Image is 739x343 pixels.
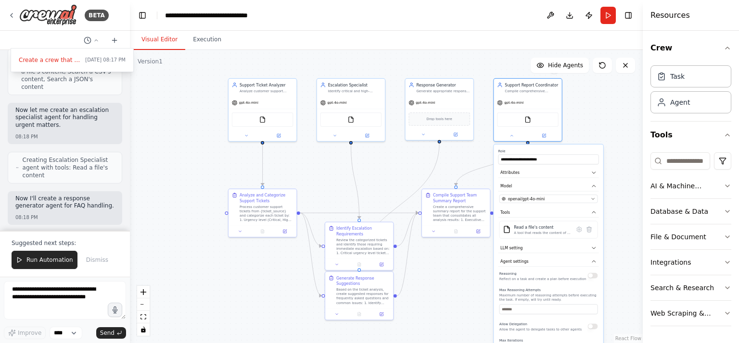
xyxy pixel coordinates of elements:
span: [DATE] 08:17 PM [85,56,126,64]
nav: breadcrumb [165,11,273,20]
div: Compile comprehensive support summaries that include ticket categorization results, common issue ... [505,89,558,93]
button: No output available [251,228,274,235]
div: Version 1 [138,58,163,65]
div: React Flow controls [137,286,150,336]
button: Tools [498,208,599,218]
p: Maximum number of reasoning attempts before executing the task. If empty, will try until ready. [499,293,598,302]
g: Edge from 3cdf6e68-6ddf-4cb0-98e7-2b744b970b09 to fee7c0f0-b3f9-4d26-ba70-d3cf4dfc5e6a [300,210,418,215]
button: Execution [185,30,229,50]
button: Open in side panel [352,132,383,139]
g: Edge from b5386501-a4b1-4488-a67d-91192866e895 to fee7c0f0-b3f9-4d26-ba70-d3cf4dfc5e6a [397,210,418,248]
button: Open in side panel [275,228,294,235]
span: gpt-4o-mini [504,100,523,105]
button: toggle interactivity [137,323,150,336]
button: Open in side panel [372,311,391,318]
div: Tools [650,148,731,334]
div: Based on the ticket analysis, create suggested responses for frequently asked questions and commo... [336,287,390,305]
g: Edge from 31bfb347-dfb4-4b25-a431-5fbf2346437c to fee7c0f0-b3f9-4d26-ba70-d3cf4dfc5e6a [453,144,531,185]
button: Web Scraping & Browsing [650,301,731,326]
button: Search & Research [650,275,731,300]
div: Compile Support Team Summary Report [433,193,486,204]
span: gpt-4o-mini [239,100,258,105]
span: gpt-4o-mini [416,100,435,105]
div: Escalation SpecialistIdentify critical and high-urgency tickets that require immediate escalation... [317,78,386,142]
button: Delete node [548,61,561,74]
button: Agent settings [498,257,599,267]
span: LLM setting [500,245,522,250]
button: Visual Editor [134,30,185,50]
div: Agent [670,98,690,107]
div: Integrations [650,257,691,267]
g: Edge from c3fc34f7-4c86-413d-bdd8-58b7ac594234 to fee7c0f0-b3f9-4d26-ba70-d3cf4dfc5e6a [397,210,418,298]
button: fit view [137,311,150,323]
button: Integrations [650,250,731,275]
button: zoom out [137,298,150,311]
button: No output available [347,311,371,318]
div: Process customer support tickets from {ticket_source} and categorize each ticket by: 1. Urgency l... [240,205,293,222]
button: Model [498,181,599,191]
a: React Flow attribution [615,336,641,341]
span: Hide Agents [548,61,583,69]
button: Open in side panel [469,228,487,235]
div: Review the categorized tickets and identify those requiring immediate escalation based on: 1. Cri... [336,238,390,256]
div: Web Scraping & Browsing [650,308,724,318]
button: Delete tool [584,224,594,234]
h4: Resources [650,10,690,21]
div: File & Document [650,232,706,242]
button: File & Document [650,224,731,249]
button: Attributes [498,168,599,178]
span: Tools [500,209,510,215]
div: Identify critical and high-urgency tickets that require immediate escalation, determine the appro... [328,89,382,93]
div: Generate Response SuggestionsBased on the ticket analysis, create suggested responses for frequen... [325,271,394,320]
label: Max Iterations [499,338,598,343]
button: LLM setting [498,243,599,253]
button: Create a crew that automatically reads through customer support tickets, categorizes them by urge... [15,52,129,68]
button: Hide Agents [531,58,589,73]
span: Create a crew that automatically reads through customer support tickets, categorizes them by urge... [19,56,81,64]
span: Drop tools here [427,116,452,122]
span: Agent settings [500,258,528,264]
div: Analyze and Categorize Support Tickets [240,193,293,204]
g: Edge from f23d6352-87d1-477c-abb2-57d4278d870d to c3fc34f7-4c86-413d-bdd8-58b7ac594234 [357,143,442,268]
div: Identify Escalation RequirementsReview the categorized tickets and identify those requiring immed... [325,222,394,271]
div: A tool that reads the content of a file. To use this tool, provide a 'file_path' parameter with t... [514,231,571,235]
p: Allow the agent to delegate tasks to other agents [499,327,582,331]
img: FileReadTool [259,116,266,123]
div: Generate appropriate response templates and suggested replies for common customer inquiries and f... [417,89,470,93]
label: Role [498,149,599,153]
g: Edge from 3cdf6e68-6ddf-4cb0-98e7-2b744b970b09 to c3fc34f7-4c86-413d-bdd8-58b7ac594234 [300,210,321,298]
div: Create a comprehensive summary report for the support team that consolidates all analysis results... [433,205,486,222]
div: Support Ticket AnalyzerAnalyze customer support tickets to categorize them by urgency level (low,... [228,78,297,142]
div: Response Generator [417,82,470,87]
div: AI & Machine Learning [650,181,724,191]
div: Analyze customer support tickets to categorize them by urgency level (low, medium, high, critical... [240,89,293,93]
label: Max Reasoning Attempts [499,288,598,292]
div: Support Report Coordinator [505,82,558,87]
div: Crew [650,61,731,121]
button: Crew [650,35,731,61]
span: gpt-4o-mini [328,100,347,105]
div: Support Ticket Analyzer [240,82,293,87]
div: Escalation Specialist [328,82,382,87]
button: AI & Machine Learning [650,173,731,198]
div: Analyze and Categorize Support TicketsProcess customer support tickets from {ticket_source} and c... [228,189,297,238]
div: Database & Data [650,207,708,216]
button: No output available [444,228,468,235]
g: Edge from 51417aba-7e73-4470-96d3-b905666cc4cc to 3cdf6e68-6ddf-4cb0-98e7-2b744b970b09 [260,144,265,185]
g: Edge from 3cdf6e68-6ddf-4cb0-98e7-2b744b970b09 to b5386501-a4b1-4488-a67d-91192866e895 [300,210,321,248]
div: Search & Research [650,283,714,293]
button: Hide left sidebar [136,9,149,22]
button: openai/gpt-4o-mini [499,195,598,203]
button: No output available [347,261,371,268]
div: Support Report CoordinatorCompile comprehensive support summaries that include ticket categorizat... [493,78,562,142]
span: Model [500,184,512,189]
div: Generate Response Suggestions [336,275,390,286]
span: openai/gpt-4o-mini [508,196,545,201]
button: Open in side panel [372,261,391,268]
div: Read a file's content [514,224,571,230]
span: Attributes [500,170,520,175]
button: Open in side panel [528,132,560,139]
img: FileReadTool [348,116,355,123]
button: Database & Data [650,199,731,224]
div: Identify Escalation Requirements [336,226,390,237]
